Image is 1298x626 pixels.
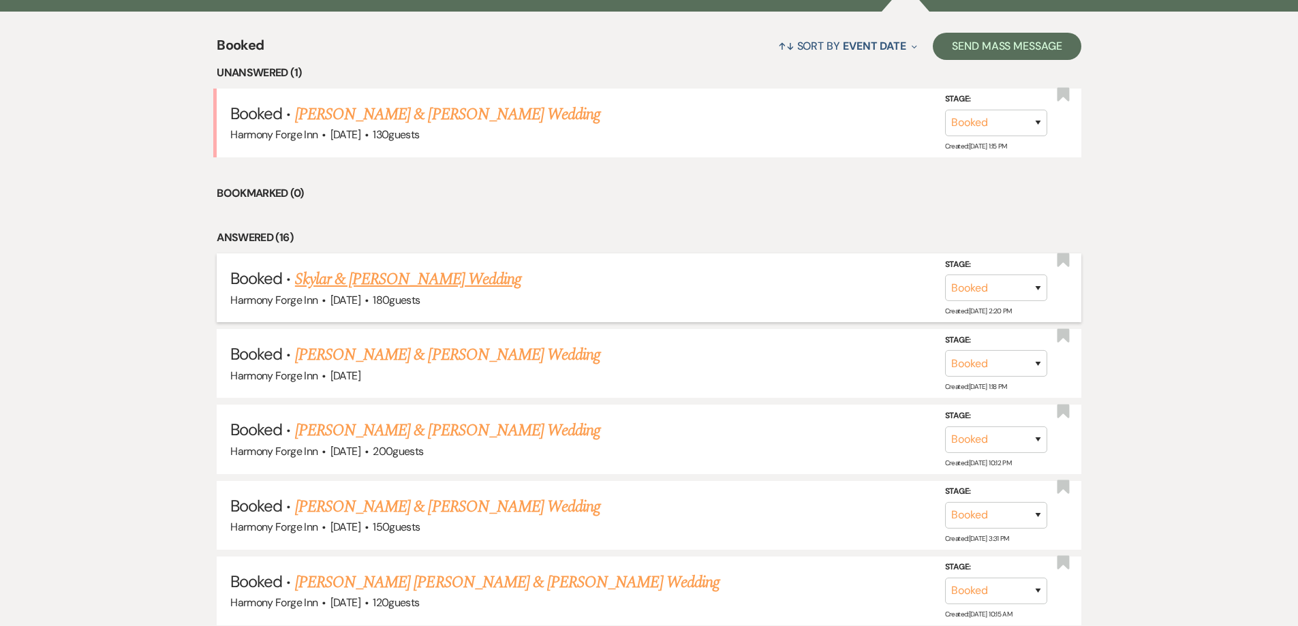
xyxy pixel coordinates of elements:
span: Harmony Forge Inn [230,520,318,534]
span: 180 guests [373,293,420,307]
li: Unanswered (1) [217,64,1081,82]
span: Booked [230,571,282,592]
span: 130 guests [373,127,419,142]
span: Harmony Forge Inn [230,369,318,383]
span: Booked [217,35,264,64]
span: [DATE] [330,595,360,610]
span: Harmony Forge Inn [230,595,318,610]
span: Created: [DATE] 2:20 PM [945,307,1012,315]
span: Booked [230,103,282,124]
span: Created: [DATE] 10:12 PM [945,458,1011,467]
a: [PERSON_NAME] & [PERSON_NAME] Wedding [295,495,600,519]
li: Bookmarked (0) [217,185,1081,202]
span: Booked [230,343,282,364]
span: Event Date [843,39,906,53]
a: [PERSON_NAME] & [PERSON_NAME] Wedding [295,102,600,127]
button: Sort By Event Date [773,28,923,64]
span: 120 guests [373,595,419,610]
label: Stage: [945,560,1047,575]
span: [DATE] [330,293,360,307]
span: Booked [230,495,282,516]
span: ↑↓ [778,39,794,53]
a: Skylar & [PERSON_NAME] Wedding [295,267,521,292]
span: Booked [230,268,282,289]
span: [DATE] [330,127,360,142]
span: Created: [DATE] 1:18 PM [945,382,1007,391]
label: Stage: [945,409,1047,424]
label: Stage: [945,257,1047,272]
span: Harmony Forge Inn [230,444,318,458]
span: [DATE] [330,520,360,534]
button: Send Mass Message [933,33,1081,60]
span: 200 guests [373,444,423,458]
label: Stage: [945,484,1047,499]
label: Stage: [945,333,1047,348]
a: [PERSON_NAME] [PERSON_NAME] & [PERSON_NAME] Wedding [295,570,720,595]
span: 150 guests [373,520,420,534]
span: [DATE] [330,444,360,458]
span: Harmony Forge Inn [230,127,318,142]
label: Stage: [945,92,1047,107]
span: [DATE] [330,369,360,383]
span: Created: [DATE] 1:15 PM [945,142,1007,151]
span: Harmony Forge Inn [230,293,318,307]
li: Answered (16) [217,229,1081,247]
span: Created: [DATE] 10:15 AM [945,610,1012,619]
a: [PERSON_NAME] & [PERSON_NAME] Wedding [295,343,600,367]
a: [PERSON_NAME] & [PERSON_NAME] Wedding [295,418,600,443]
span: Booked [230,419,282,440]
span: Created: [DATE] 3:31 PM [945,534,1009,543]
